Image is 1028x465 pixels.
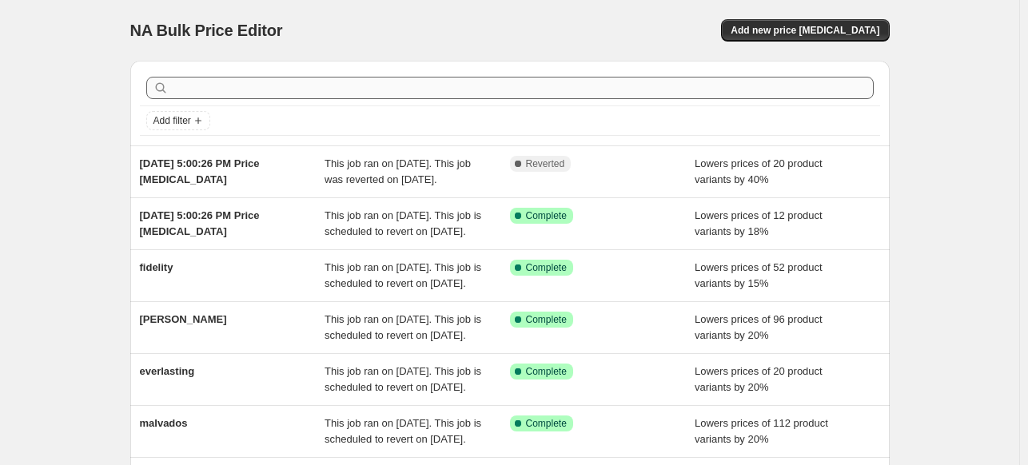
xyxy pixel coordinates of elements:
span: This job ran on [DATE]. This job is scheduled to revert on [DATE]. [325,417,481,445]
span: This job ran on [DATE]. This job is scheduled to revert on [DATE]. [325,365,481,393]
span: fidelity [140,261,173,273]
button: Add new price [MEDICAL_DATA] [721,19,889,42]
span: Complete [526,313,567,326]
span: NA Bulk Price Editor [130,22,283,39]
span: Lowers prices of 52 product variants by 15% [695,261,823,289]
span: Lowers prices of 20 product variants by 20% [695,365,823,393]
span: [PERSON_NAME] [140,313,227,325]
span: Lowers prices of 112 product variants by 20% [695,417,828,445]
span: Complete [526,417,567,430]
span: This job ran on [DATE]. This job is scheduled to revert on [DATE]. [325,313,481,341]
span: Add new price [MEDICAL_DATA] [731,24,879,37]
span: Complete [526,209,567,222]
span: malvados [140,417,188,429]
span: [DATE] 5:00:26 PM Price [MEDICAL_DATA] [140,209,260,237]
span: Lowers prices of 12 product variants by 18% [695,209,823,237]
span: [DATE] 5:00:26 PM Price [MEDICAL_DATA] [140,157,260,185]
span: everlasting [140,365,195,377]
span: This job ran on [DATE]. This job was reverted on [DATE]. [325,157,471,185]
span: Lowers prices of 20 product variants by 40% [695,157,823,185]
span: This job ran on [DATE]. This job is scheduled to revert on [DATE]. [325,209,481,237]
span: Complete [526,365,567,378]
span: Lowers prices of 96 product variants by 20% [695,313,823,341]
span: Complete [526,261,567,274]
span: This job ran on [DATE]. This job is scheduled to revert on [DATE]. [325,261,481,289]
button: Add filter [146,111,210,130]
span: Reverted [526,157,565,170]
span: Add filter [153,114,191,127]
